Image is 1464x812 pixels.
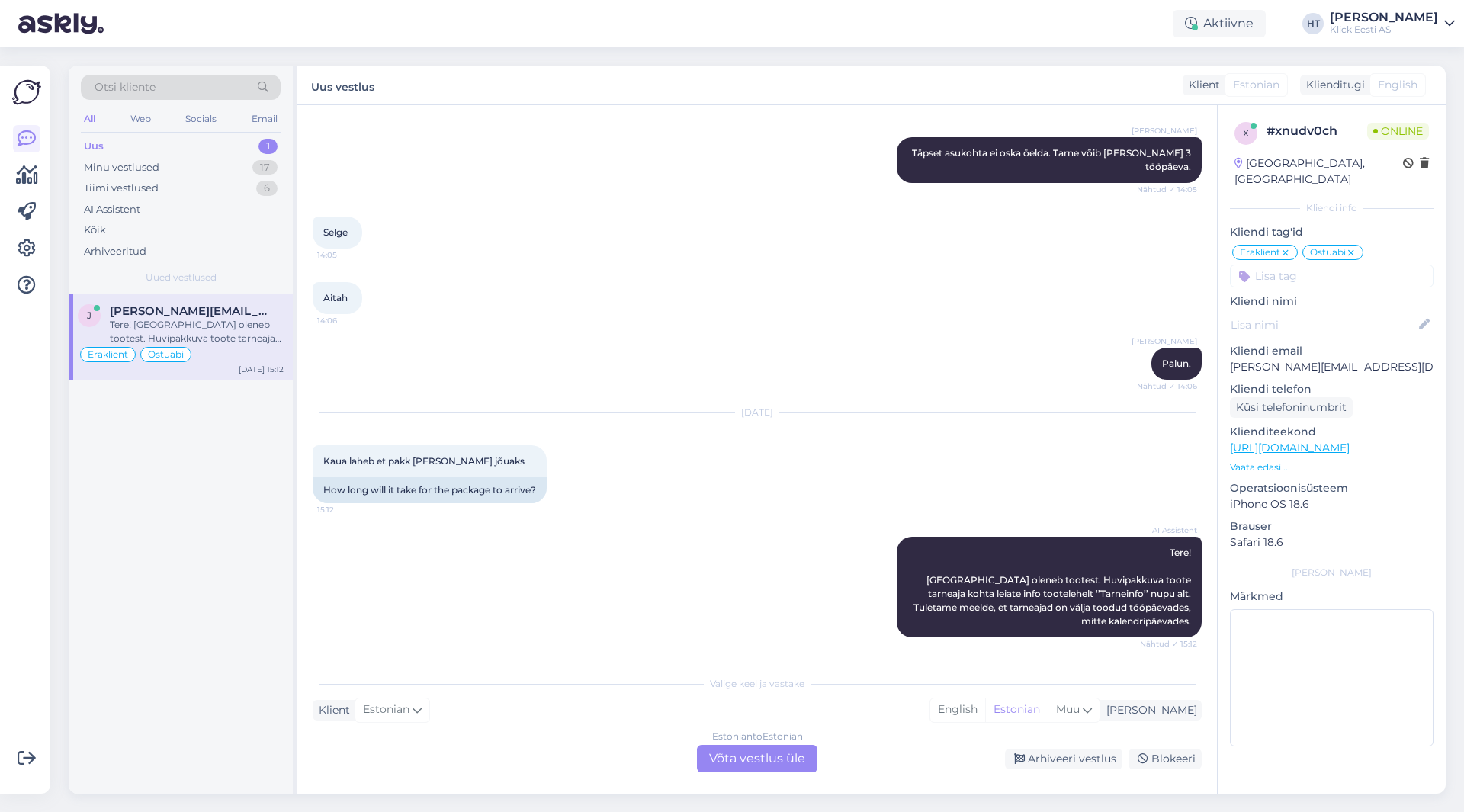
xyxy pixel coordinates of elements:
[1230,224,1433,240] p: Kliendi tag'id
[1162,358,1191,369] span: Palun.
[110,318,284,345] div: Tere! [GEOGRAPHIC_DATA] oleneb tootest. Huvipakkuva toote tarneaja kohta leiate info tootelehelt ...
[1230,201,1433,215] div: Kliendi info
[1140,638,1197,650] span: Nähtud ✓ 15:12
[323,226,348,238] span: Selge
[363,701,409,718] span: Estonian
[317,504,374,515] span: 15:12
[697,745,817,772] div: Võta vestlus üle
[84,202,140,217] div: AI Assistent
[1234,156,1403,188] div: [GEOGRAPHIC_DATA], [GEOGRAPHIC_DATA]
[323,455,525,467] span: Kaua laheb et pakk [PERSON_NAME] jõuaks
[313,702,350,718] div: Klient
[182,109,220,129] div: Socials
[84,223,106,238] div: Kõik
[1302,13,1324,34] div: HT
[1230,397,1353,418] div: Küsi telefoninumbrit
[317,315,374,326] span: 14:06
[1137,184,1197,195] span: Nähtud ✓ 14:05
[146,271,217,284] span: Uued vestlused
[127,109,154,129] div: Web
[252,160,278,175] div: 17
[712,730,803,743] div: Estonian to Estonian
[1183,77,1220,93] div: Klient
[1056,702,1080,716] span: Muu
[1231,316,1416,333] input: Lisa nimi
[1230,441,1350,454] a: [URL][DOMAIN_NAME]
[1230,480,1433,496] p: Operatsioonisüsteem
[317,249,374,261] span: 14:05
[1132,335,1197,347] span: [PERSON_NAME]
[1330,11,1455,36] a: [PERSON_NAME]Klick Eesti AS
[1005,749,1122,769] div: Arhiveeri vestlus
[1173,10,1266,37] div: Aktiivne
[1230,534,1433,550] p: Safari 18.6
[1310,248,1346,257] span: Ostuabi
[1367,123,1429,140] span: Online
[12,78,41,107] img: Askly Logo
[1230,518,1433,534] p: Brauser
[87,310,91,321] span: j
[311,75,374,95] label: Uus vestlus
[1330,11,1438,24] div: [PERSON_NAME]
[1330,24,1438,36] div: Klick Eesti AS
[88,350,128,359] span: Eraklient
[84,181,159,196] div: Tiimi vestlused
[258,139,278,154] div: 1
[323,292,348,303] span: Aitah
[1233,77,1279,93] span: Estonian
[84,244,146,259] div: Arhiveeritud
[84,160,159,175] div: Minu vestlused
[1230,461,1433,474] p: Vaata edasi ...
[84,139,104,154] div: Uus
[1230,359,1433,375] p: [PERSON_NAME][EMAIL_ADDRESS][DOMAIN_NAME]
[1230,294,1433,310] p: Kliendi nimi
[1230,589,1433,605] p: Märkmed
[1230,496,1433,512] p: iPhone OS 18.6
[1243,127,1249,139] span: x
[313,677,1202,691] div: Valige keel ja vastake
[1267,122,1367,140] div: # xnudv0ch
[239,364,284,375] div: [DATE] 15:12
[249,109,281,129] div: Email
[985,698,1048,721] div: Estonian
[1132,125,1197,136] span: [PERSON_NAME]
[1137,380,1197,392] span: Nähtud ✓ 14:06
[1230,424,1433,440] p: Klienditeekond
[1230,343,1433,359] p: Kliendi email
[930,698,985,721] div: English
[1378,77,1417,93] span: English
[1230,381,1433,397] p: Kliendi telefon
[148,350,184,359] span: Ostuabi
[256,181,278,196] div: 6
[110,304,268,318] span: jarno.suitsev.004@gmail.com
[1230,265,1433,287] input: Lisa tag
[1230,566,1433,579] div: [PERSON_NAME]
[313,406,1202,419] div: [DATE]
[912,147,1193,172] span: Täpset asukohta ei oska öelda. Tarne võib [PERSON_NAME] 3 tööpäeva.
[95,79,156,95] span: Otsi kliente
[313,477,547,503] div: How long will it take for the package to arrive?
[1100,702,1197,718] div: [PERSON_NAME]
[1240,248,1280,257] span: Eraklient
[1300,77,1365,93] div: Klienditugi
[81,109,98,129] div: All
[1128,749,1202,769] div: Blokeeri
[1140,525,1197,536] span: AI Assistent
